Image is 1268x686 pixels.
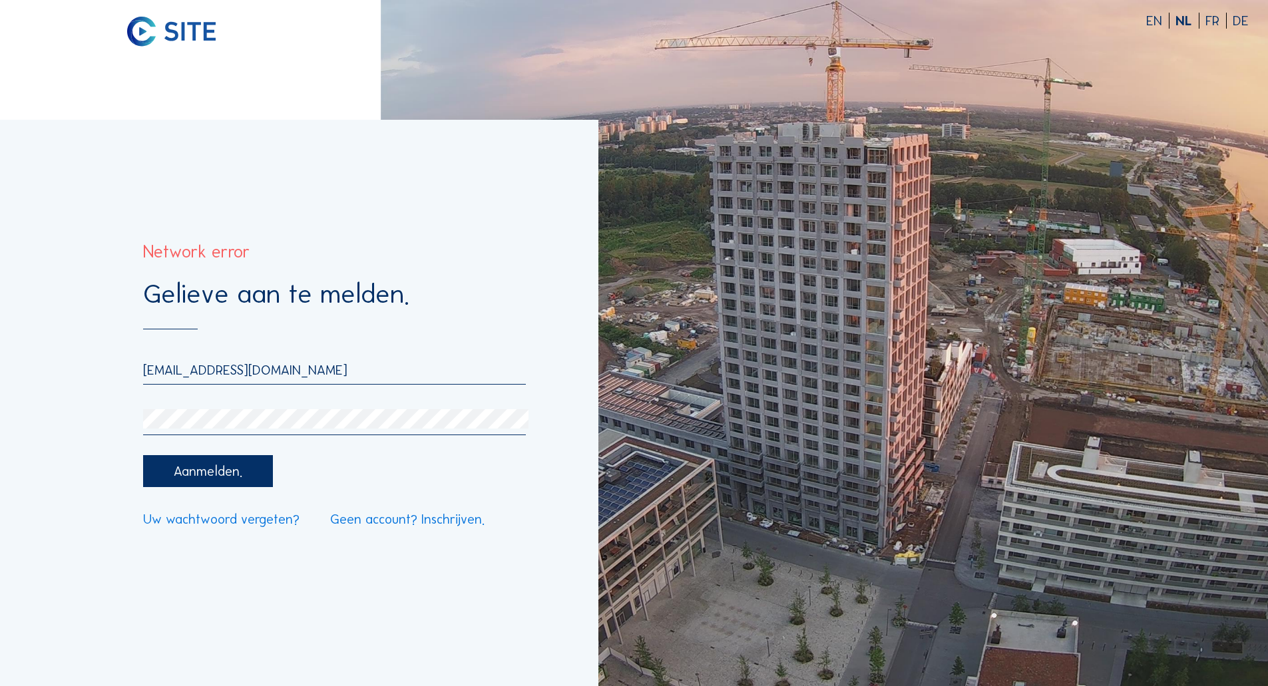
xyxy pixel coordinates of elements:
div: Gelieve aan te melden. [143,281,525,329]
img: C-SITE logo [127,17,216,47]
div: FR [1205,14,1227,27]
div: Aanmelden. [143,455,272,487]
a: Geen account? Inschrijven. [330,512,485,526]
div: Network error [143,243,250,260]
div: EN [1146,14,1169,27]
a: Uw wachtwoord vergeten? [143,512,300,526]
div: DE [1233,14,1249,27]
input: E-mail [143,362,525,378]
div: NL [1175,14,1199,27]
